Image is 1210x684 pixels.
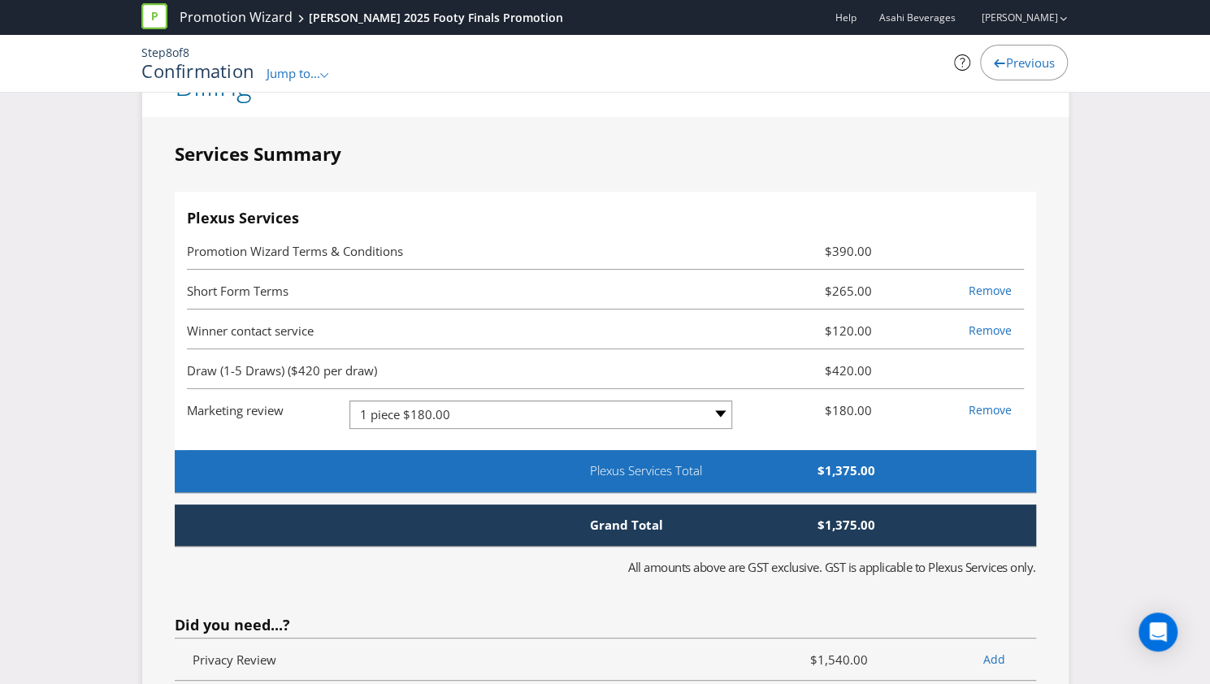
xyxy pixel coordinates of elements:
span: 8 [183,45,189,60]
h4: Plexus Services [187,210,1024,227]
span: Winner contact service [187,323,314,339]
span: Plexus Services Total [578,462,764,479]
span: 8 [166,45,172,60]
span: of [172,45,183,60]
a: Remove [968,402,1011,418]
span: $1,540.00 [743,650,880,669]
h4: Did you need...? [175,617,1036,634]
span: Marketing review [187,402,284,418]
span: $1,375.00 [764,462,887,479]
span: Privacy Review [193,652,276,668]
a: Remove [968,323,1011,338]
span: $390.00 [744,241,884,261]
span: $120.00 [744,321,884,340]
span: $420.00 [744,361,884,380]
span: Asahi Beverages [878,11,955,24]
a: [PERSON_NAME] [965,11,1057,24]
span: Previous [1005,54,1054,71]
span: Step [141,45,166,60]
a: Add [983,652,1005,667]
div: [PERSON_NAME] 2025 Footy Finals Promotion [309,10,563,26]
span: Short Form Terms [187,283,288,299]
span: Promotion Wizard Terms & Conditions [187,243,403,259]
span: Draw (1-5 Draws) ($420 per draw) [187,362,377,379]
span: All amounts above are GST exclusive. GST is applicable to Plexus Services only. [628,559,1036,575]
span: $265.00 [744,281,884,301]
span: $1,375.00 [702,517,888,534]
span: Jump to... [267,65,320,81]
span: $180.00 [744,400,884,420]
a: Promotion Wizard [180,8,293,27]
span: Grand Total [578,517,701,534]
a: Help [835,11,856,24]
h1: Confirmation [141,61,254,80]
div: Open Intercom Messenger [1138,613,1177,652]
a: Remove [968,283,1011,298]
legend: Services Summary [175,141,341,167]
